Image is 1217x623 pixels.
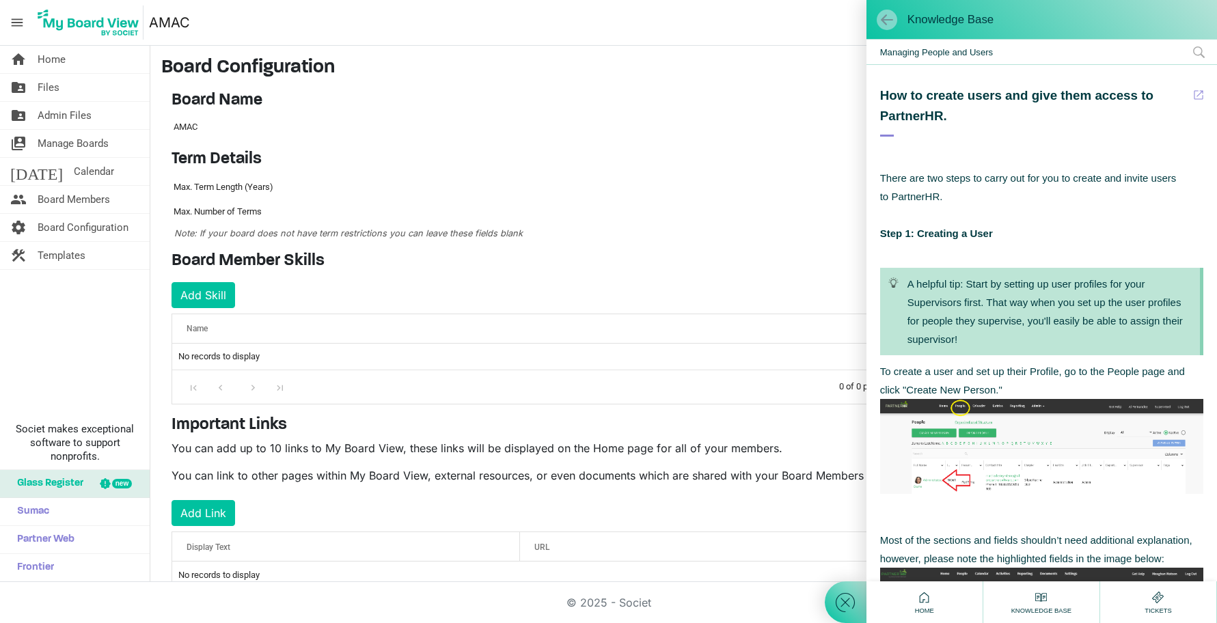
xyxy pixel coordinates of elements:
span: Board Configuration [38,214,128,241]
div: Knowledge Base [1008,589,1075,615]
h4: Board Name [172,91,930,111]
div: A helpful tip: Start by setting up user profiles for your Supervisors first. That way when you se... [907,275,1193,348]
div: Go to last page [271,377,289,396]
a: © 2025 - Societ [566,596,651,609]
a: My Board View Logo [33,5,149,40]
td: No records to display [172,562,929,587]
span: Note: If your board does not have term restrictions you can leave these fields blank [174,228,523,238]
div: Go to next page [244,377,262,396]
span: URL [534,542,549,552]
p: You can link to other pages within My Board View, external resources, or even documents which are... [172,467,930,484]
a: AMAC [149,9,190,36]
div: There are two steps to carry out for you to create and invite users to PartnerHR. [880,169,1203,206]
span: folder_shared [10,102,27,129]
span: Files [38,74,59,101]
td: Max. Term Length (Years) column header Name [172,175,814,199]
span: settings [10,214,27,241]
div: Go to previous page [211,377,230,396]
h4: Important Links [172,415,930,435]
span: folder_shared [10,74,27,101]
td: Max. Number of Terms column header Name [172,199,814,224]
td: column header Name [814,175,869,199]
div: Most of the sections and fields shouldn’t need additional explanation, however, please note the h... [880,512,1203,568]
td: AMAC column header Name [172,115,882,139]
span: Calendar [74,158,114,185]
h4: Term Details [172,150,930,169]
span: Admin Files [38,102,92,129]
span: Home [912,606,938,615]
span: Managing People and Users [866,40,1217,64]
span: [DATE] [10,158,63,185]
span: Glass Register [10,470,83,497]
span: Templates [38,242,85,269]
span: Display Text [187,542,230,552]
span: Partner Web [10,526,74,553]
td: column header Name [814,199,869,224]
h4: Board Member Skills [172,251,930,271]
span: Sumac [10,498,49,525]
span: To create a user and set up their Profile, go to the People page and click "Create New Person." [880,365,1185,396]
p: You can add up to 10 links to My Board View, these links will be displayed on the Home page for a... [172,440,930,456]
div: new [112,479,132,488]
span: Name [187,324,208,333]
h3: Board Configuration [161,57,1206,80]
span: people [10,186,27,213]
div: Home [912,589,938,615]
span: Tickets [1141,606,1175,615]
span: Knowledge Base [907,13,994,27]
span: switch_account [10,130,27,157]
img: edbsnd08b36ed062d2fdc2c4408aa1231a7563b18792f8dd5427f7f24a619a9bad561391adf00e1242ff2850e61ee4790... [880,399,1203,494]
span: Knowledge Base [1008,606,1075,615]
div: Tickets [1141,589,1175,615]
span: Frontier [10,554,54,581]
span: Home [38,46,66,73]
img: lights.png [888,277,899,288]
img: My Board View Logo [33,5,143,40]
button: Add Skill [172,282,235,308]
button: Add Link [172,500,235,526]
span: menu [4,10,30,36]
span: home [10,46,27,73]
span: Manage Boards [38,130,109,157]
div: Go to first page [184,377,203,396]
span: Societ makes exceptional software to support nonprofits. [6,422,143,463]
td: No records to display [172,344,929,370]
span: construction [10,242,27,269]
div: How to create users and give them access to PartnerHR. [880,85,1187,137]
span: Board Members [38,186,110,213]
b: Step 1: Creating a User [880,227,993,239]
